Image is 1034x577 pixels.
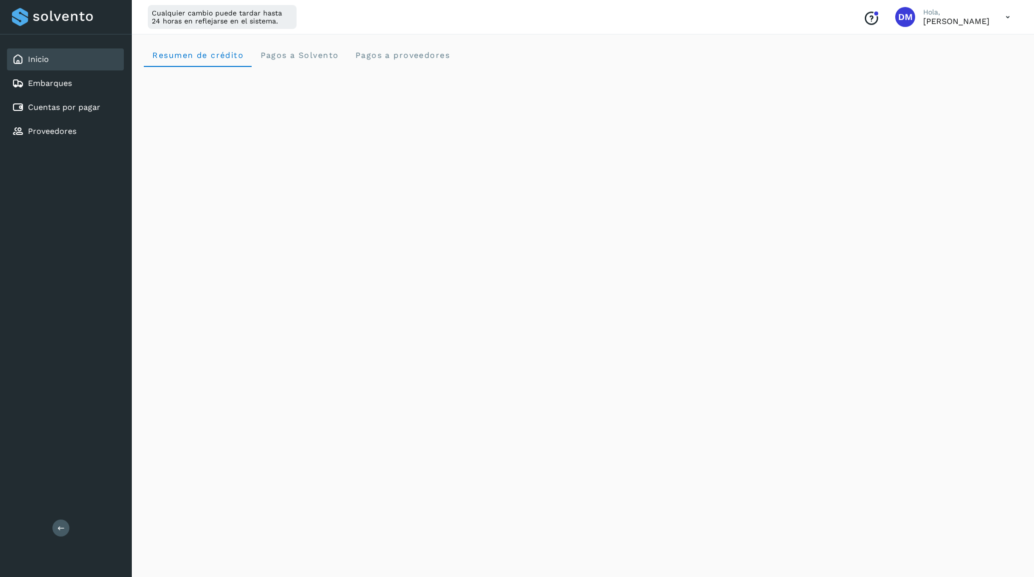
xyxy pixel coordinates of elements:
[28,54,49,64] a: Inicio
[148,5,297,29] div: Cualquier cambio puede tardar hasta 24 horas en reflejarse en el sistema.
[260,50,339,60] span: Pagos a Solvento
[7,96,124,118] div: Cuentas por pagar
[28,102,100,112] a: Cuentas por pagar
[7,48,124,70] div: Inicio
[923,16,990,26] p: Diego Muriel Perez
[28,78,72,88] a: Embarques
[923,8,990,16] p: Hola,
[7,72,124,94] div: Embarques
[354,50,450,60] span: Pagos a proveedores
[7,120,124,142] div: Proveedores
[152,50,244,60] span: Resumen de crédito
[28,126,76,136] a: Proveedores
